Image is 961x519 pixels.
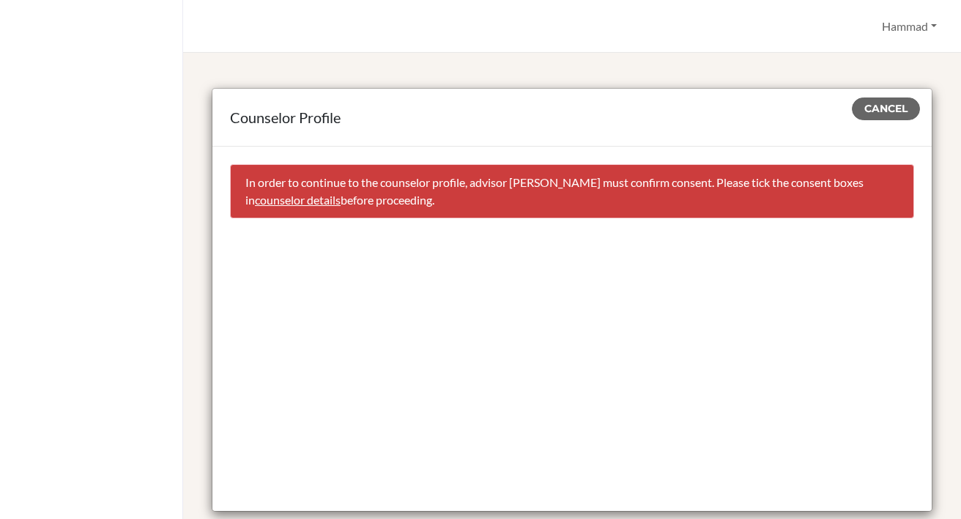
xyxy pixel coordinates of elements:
[875,12,943,40] button: Hammad
[852,97,920,120] button: Cancel
[245,174,899,209] p: In order to continue to the counselor profile, advisor [PERSON_NAME] must confirm consent. Please...
[230,106,914,128] div: Counselor Profile
[255,193,341,207] a: counselor details
[864,102,908,115] span: Cancel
